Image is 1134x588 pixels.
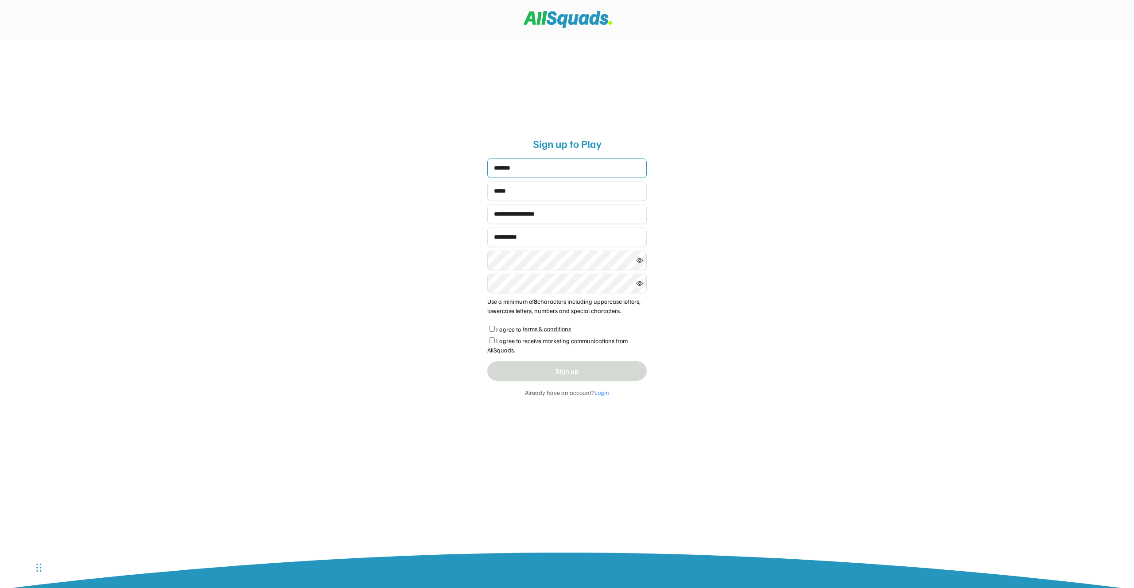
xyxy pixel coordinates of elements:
div: Already have an account? [487,388,647,397]
label: I agree to receive marketing communications from AllSquads. [487,337,628,354]
button: Sign up [487,361,647,381]
a: terms & conditions [521,322,573,333]
img: Squad%20Logo.svg [524,11,612,28]
div: Sign up to Play [487,135,647,151]
div: Use a minimum of characters including uppercase letters, lowercase letters, numbers and special c... [487,297,647,315]
font: Login [594,389,609,396]
label: I agree to [496,325,521,333]
strong: 8 [534,298,537,305]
